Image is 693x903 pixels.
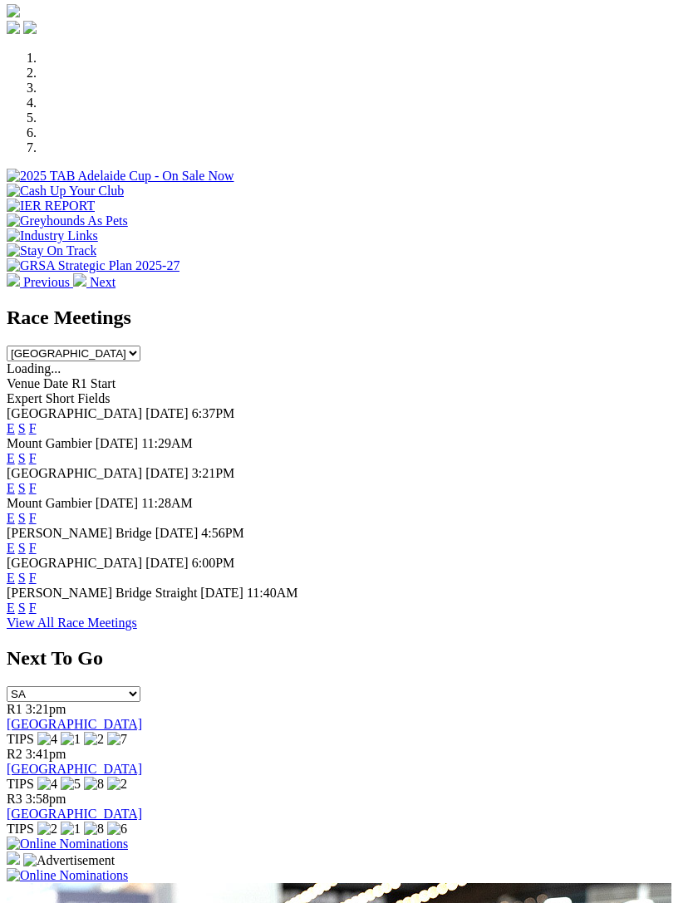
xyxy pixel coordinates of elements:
[192,556,235,570] span: 6:00PM
[43,376,68,390] span: Date
[84,732,104,747] img: 2
[23,275,70,289] span: Previous
[7,496,92,510] span: Mount Gambier
[141,436,193,450] span: 11:29AM
[7,747,22,761] span: R2
[7,792,22,806] span: R3
[7,807,142,821] a: [GEOGRAPHIC_DATA]
[7,361,61,375] span: Loading...
[7,526,152,540] span: [PERSON_NAME] Bridge
[29,601,37,615] a: F
[18,481,26,495] a: S
[84,777,104,792] img: 8
[145,556,189,570] span: [DATE]
[247,586,298,600] span: 11:40AM
[7,199,95,213] img: IER REPORT
[29,541,37,555] a: F
[61,822,81,837] img: 1
[73,273,86,287] img: chevron-right-pager-white.svg
[107,777,127,792] img: 2
[18,451,26,465] a: S
[192,466,235,480] span: 3:21PM
[26,747,66,761] span: 3:41pm
[7,213,128,228] img: Greyhounds As Pets
[7,571,15,585] a: E
[7,169,234,184] img: 2025 TAB Adelaide Cup - On Sale Now
[7,421,15,435] a: E
[37,777,57,792] img: 4
[155,526,199,540] span: [DATE]
[7,702,22,716] span: R1
[200,586,243,600] span: [DATE]
[7,228,98,243] img: Industry Links
[18,601,26,615] a: S
[7,406,142,420] span: [GEOGRAPHIC_DATA]
[29,481,37,495] a: F
[7,822,34,836] span: TIPS
[7,184,124,199] img: Cash Up Your Club
[7,481,15,495] a: E
[7,466,142,480] span: [GEOGRAPHIC_DATA]
[26,792,66,806] span: 3:58pm
[23,853,115,868] img: Advertisement
[7,556,142,570] span: [GEOGRAPHIC_DATA]
[7,868,128,883] img: Online Nominations
[7,436,92,450] span: Mount Gambier
[7,616,137,630] a: View All Race Meetings
[145,406,189,420] span: [DATE]
[7,851,20,865] img: 15187_Greyhounds_GreysPlayCentral_Resize_SA_WebsiteBanner_300x115_2025.jpg
[201,526,244,540] span: 4:56PM
[46,391,75,405] span: Short
[84,822,104,837] img: 8
[29,571,37,585] a: F
[7,243,96,258] img: Stay On Track
[37,822,57,837] img: 2
[77,391,110,405] span: Fields
[7,21,20,34] img: facebook.svg
[7,732,34,746] span: TIPS
[7,258,179,273] img: GRSA Strategic Plan 2025-27
[18,541,26,555] a: S
[96,436,139,450] span: [DATE]
[23,21,37,34] img: twitter.svg
[18,421,26,435] a: S
[7,837,128,851] img: Online Nominations
[7,511,15,525] a: E
[107,822,127,837] img: 6
[145,466,189,480] span: [DATE]
[96,496,139,510] span: [DATE]
[26,702,66,716] span: 3:21pm
[61,732,81,747] img: 1
[29,421,37,435] a: F
[7,391,42,405] span: Expert
[18,571,26,585] a: S
[37,732,57,747] img: 4
[107,732,127,747] img: 7
[29,451,37,465] a: F
[7,586,197,600] span: [PERSON_NAME] Bridge Straight
[7,451,15,465] a: E
[7,307,686,329] h2: Race Meetings
[7,273,20,287] img: chevron-left-pager-white.svg
[18,511,26,525] a: S
[90,275,116,289] span: Next
[192,406,235,420] span: 6:37PM
[7,4,20,17] img: logo-grsa-white.png
[73,275,116,289] a: Next
[29,511,37,525] a: F
[7,647,686,670] h2: Next To Go
[7,541,15,555] a: E
[7,777,34,791] span: TIPS
[7,376,40,390] span: Venue
[141,496,193,510] span: 11:28AM
[7,601,15,615] a: E
[71,376,116,390] span: R1 Start
[7,275,73,289] a: Previous
[7,762,142,776] a: [GEOGRAPHIC_DATA]
[61,777,81,792] img: 5
[7,717,142,731] a: [GEOGRAPHIC_DATA]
